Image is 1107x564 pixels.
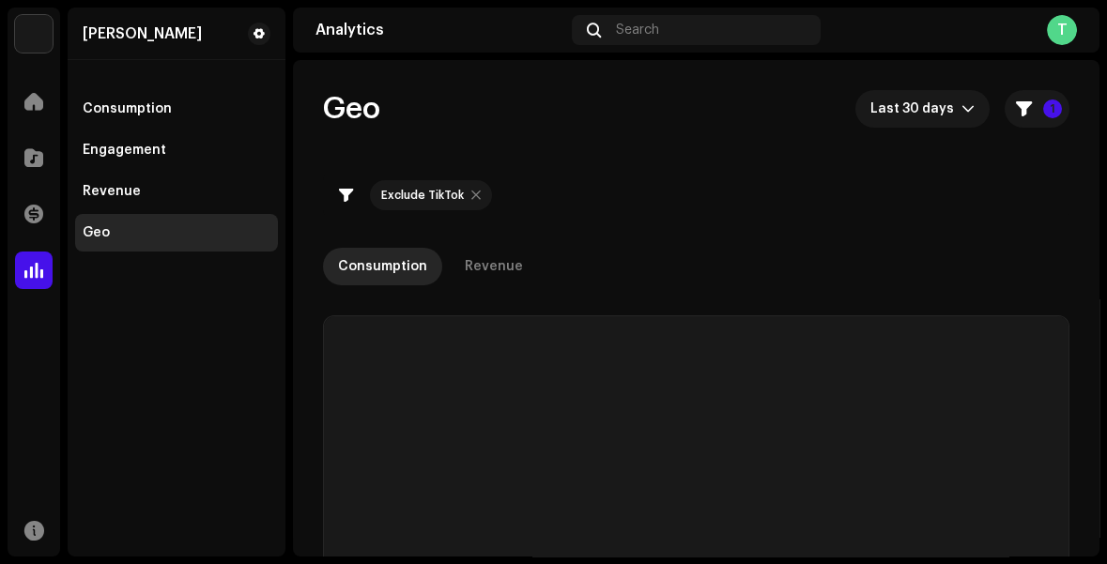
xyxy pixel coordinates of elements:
div: Engagement [83,143,166,158]
re-m-nav-item: Geo [75,214,278,252]
div: Revenue [83,184,141,199]
div: Exclude TikTok [381,188,464,203]
div: Geo [83,225,110,240]
div: Tracey Cocks [83,26,202,41]
div: T [1047,15,1077,45]
re-m-nav-item: Revenue [75,173,278,210]
div: Analytics [315,23,564,38]
div: Revenue [465,248,523,285]
div: dropdown trigger [961,90,975,128]
div: Consumption [338,248,427,285]
div: Consumption [83,101,172,116]
span: Geo [323,90,380,128]
button: 1 [1005,90,1069,128]
p-badge: 1 [1043,99,1062,118]
span: Search [616,23,659,38]
re-m-nav-item: Consumption [75,90,278,128]
img: 190830b2-3b53-4b0d-992c-d3620458de1d [15,15,53,53]
re-m-nav-item: Engagement [75,131,278,169]
span: Last 30 days [870,90,961,128]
